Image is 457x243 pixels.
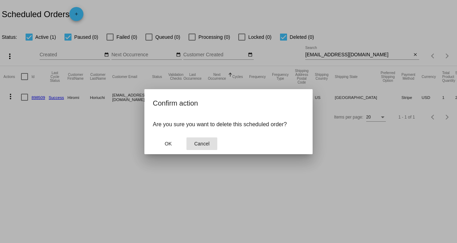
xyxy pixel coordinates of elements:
button: Close dialog [153,137,184,150]
button: Close dialog [186,137,217,150]
p: Are you sure you want to delete this scheduled order? [153,121,304,128]
span: OK [165,141,172,146]
h2: Confirm action [153,98,304,109]
span: Cancel [194,141,210,146]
